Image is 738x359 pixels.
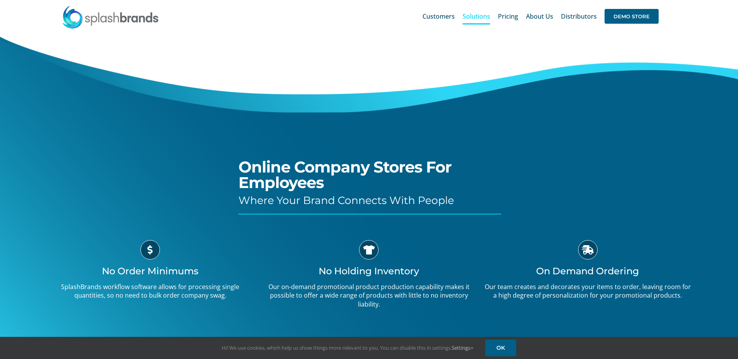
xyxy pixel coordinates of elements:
a: Settings [452,344,473,351]
span: Hi! We use cookies, which help us show things more relevant to you. You can disable this in setti... [222,344,473,351]
span: Distributors [561,13,597,19]
a: Pricing [498,4,518,29]
span: Solutions [463,13,490,19]
span: Customers [422,13,455,19]
nav: Main Menu [422,4,659,29]
span: Where Your Brand Connects With People [238,194,454,207]
a: Customers [422,4,455,29]
span: About Us [526,13,553,19]
span: DEMO STORE [605,9,659,24]
span: Online Company Stores For Employees [238,157,451,192]
img: SplashBrands.com Logo [62,5,159,29]
a: DEMO STORE [605,4,659,29]
p: Our team creates and decorates your items to order, leaving room for a high degree of personaliza... [484,282,691,300]
h3: On Demand Ordering [484,265,691,277]
span: Pricing [498,13,518,19]
a: Distributors [561,4,597,29]
a: OK [485,340,516,356]
p: Our on-demand promotional product production capability makes it possible to offer a wide range o... [265,282,472,308]
h3: No Holding Inventory [265,265,472,277]
h3: No Order Minimums [47,265,254,277]
p: SplashBrands workflow software allows for processing single quantities, so no need to bulk order ... [47,282,254,300]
